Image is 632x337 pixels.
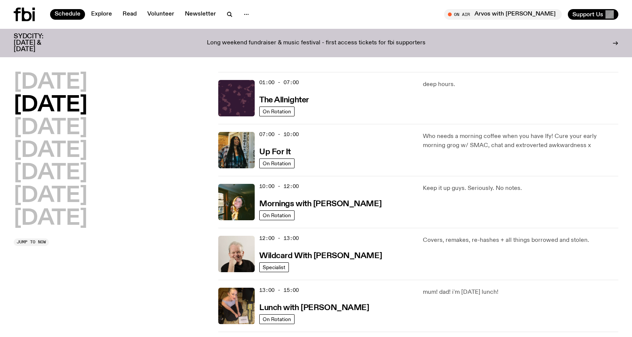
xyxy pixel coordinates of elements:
[259,199,381,208] a: Mornings with [PERSON_NAME]
[14,33,62,53] h3: SYDCITY: [DATE] & [DATE]
[259,235,299,242] span: 12:00 - 13:00
[259,183,299,190] span: 10:00 - 12:00
[14,118,87,139] button: [DATE]
[568,9,618,20] button: Support Us
[218,288,255,324] img: SLC lunch cover
[259,158,295,168] a: On Rotation
[572,11,603,18] span: Support Us
[218,236,255,272] img: Stuart is smiling charmingly, wearing a black t-shirt against a stark white background.
[444,9,562,20] button: On AirArvos with [PERSON_NAME]
[14,185,87,207] button: [DATE]
[259,107,295,116] a: On Rotation
[14,140,87,161] button: [DATE]
[14,72,87,93] button: [DATE]
[50,9,85,20] a: Schedule
[14,95,87,116] button: [DATE]
[14,163,87,184] button: [DATE]
[259,210,295,220] a: On Rotation
[218,132,255,168] img: Ify - a Brown Skin girl with black braided twists, looking up to the side with her tongue stickin...
[263,108,291,114] span: On Rotation
[218,184,255,220] img: Freya smiles coyly as she poses for the image.
[423,80,618,89] p: deep hours.
[259,314,295,324] a: On Rotation
[259,147,291,156] a: Up For It
[259,304,369,312] h3: Lunch with [PERSON_NAME]
[423,132,618,150] p: Who needs a morning coffee when you have Ify! Cure your early morning grog w/ SMAC, chat and extr...
[143,9,179,20] a: Volunteer
[259,303,369,312] a: Lunch with [PERSON_NAME]
[259,148,291,156] h3: Up For It
[14,208,87,229] button: [DATE]
[263,212,291,218] span: On Rotation
[259,96,309,104] h3: The Allnighter
[259,95,309,104] a: The Allnighter
[259,200,381,208] h3: Mornings with [PERSON_NAME]
[259,252,382,260] h3: Wildcard With [PERSON_NAME]
[259,79,299,86] span: 01:00 - 07:00
[263,160,291,166] span: On Rotation
[423,184,618,193] p: Keep it up guys. Seriously. No notes.
[87,9,117,20] a: Explore
[17,240,46,244] span: Jump to now
[259,287,299,294] span: 13:00 - 15:00
[423,236,618,245] p: Covers, remakes, re-hashes + all things borrowed and stolen.
[207,40,426,47] p: Long weekend fundraiser & music festival - first access tickets for fbi supporters
[263,264,285,270] span: Specialist
[14,238,49,246] button: Jump to now
[118,9,141,20] a: Read
[259,262,289,272] a: Specialist
[259,251,382,260] a: Wildcard With [PERSON_NAME]
[259,131,299,138] span: 07:00 - 10:00
[423,288,618,297] p: mum! dad! i'm [DATE] lunch!
[180,9,221,20] a: Newsletter
[263,316,291,322] span: On Rotation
